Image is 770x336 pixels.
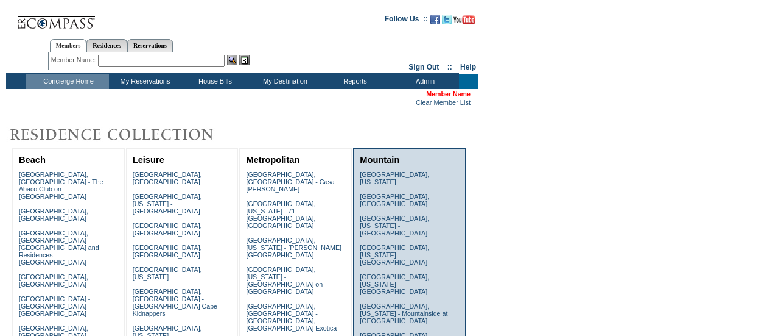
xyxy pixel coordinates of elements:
span: :: [447,63,452,71]
td: Admin [389,74,459,89]
img: Compass Home [16,6,96,31]
a: [GEOGRAPHIC_DATA], [US_STATE] - [GEOGRAPHIC_DATA] [360,215,429,237]
a: Clear [416,99,432,106]
a: Follow us on Twitter [442,18,452,26]
a: Subscribe to our YouTube Channel [453,18,475,26]
a: [GEOGRAPHIC_DATA], [US_STATE] [360,171,429,185]
a: [GEOGRAPHIC_DATA], [US_STATE] [133,266,202,281]
td: My Destination [249,74,319,89]
a: [GEOGRAPHIC_DATA], [GEOGRAPHIC_DATA] [19,207,88,222]
a: Beach [19,155,46,165]
span: Member Name [426,90,471,98]
a: [GEOGRAPHIC_DATA], [GEOGRAPHIC_DATA] - The Abaco Club on [GEOGRAPHIC_DATA] [19,171,103,200]
td: Reports [319,74,389,89]
a: [GEOGRAPHIC_DATA], [US_STATE] - [GEOGRAPHIC_DATA] [133,193,202,215]
img: Follow us on Twitter [442,15,452,24]
td: Follow Us :: [385,13,428,28]
img: Subscribe to our YouTube Channel [453,15,475,24]
img: i.gif [6,18,16,19]
div: Member Name: [51,55,98,65]
img: Reservations [239,55,250,65]
td: My Reservations [109,74,179,89]
a: [GEOGRAPHIC_DATA], [US_STATE] - [GEOGRAPHIC_DATA] [360,273,429,295]
a: Reservations [127,39,173,52]
a: [GEOGRAPHIC_DATA], [GEOGRAPHIC_DATA] [133,244,202,259]
a: [GEOGRAPHIC_DATA], [GEOGRAPHIC_DATA] - [GEOGRAPHIC_DATA] Cape Kidnappers [133,288,217,317]
a: Become our fan on Facebook [430,18,440,26]
img: Destinations by Exclusive Resorts [6,123,243,147]
a: [GEOGRAPHIC_DATA], [GEOGRAPHIC_DATA] - Casa [PERSON_NAME] [246,171,334,193]
a: [GEOGRAPHIC_DATA], [US_STATE] - [GEOGRAPHIC_DATA] on [GEOGRAPHIC_DATA] [246,266,323,295]
a: Sign Out [408,63,439,71]
a: [GEOGRAPHIC_DATA], [US_STATE] - [PERSON_NAME][GEOGRAPHIC_DATA] [246,237,341,259]
a: [GEOGRAPHIC_DATA], [US_STATE] - Mountainside at [GEOGRAPHIC_DATA] [360,302,447,324]
a: Metropolitan [246,155,299,165]
a: Leisure [133,155,164,165]
a: [GEOGRAPHIC_DATA], [US_STATE] - [GEOGRAPHIC_DATA] [360,244,429,266]
a: [GEOGRAPHIC_DATA], [GEOGRAPHIC_DATA] [360,193,429,207]
a: [GEOGRAPHIC_DATA], [GEOGRAPHIC_DATA] - [GEOGRAPHIC_DATA] and Residences [GEOGRAPHIC_DATA] [19,229,99,266]
a: Mountain [360,155,399,165]
a: Residences [86,39,127,52]
a: Member List [433,99,471,106]
a: [GEOGRAPHIC_DATA], [GEOGRAPHIC_DATA] - [GEOGRAPHIC_DATA], [GEOGRAPHIC_DATA] Exotica [246,302,337,332]
td: Concierge Home [26,74,109,89]
a: [GEOGRAPHIC_DATA] - [GEOGRAPHIC_DATA] - [GEOGRAPHIC_DATA] [19,295,90,317]
img: View [227,55,237,65]
a: [GEOGRAPHIC_DATA], [GEOGRAPHIC_DATA] [133,222,202,237]
a: [GEOGRAPHIC_DATA], [GEOGRAPHIC_DATA] [133,171,202,185]
a: [GEOGRAPHIC_DATA], [GEOGRAPHIC_DATA] [19,273,88,288]
a: [GEOGRAPHIC_DATA], [US_STATE] - 71 [GEOGRAPHIC_DATA], [GEOGRAPHIC_DATA] [246,200,315,229]
td: House Bills [179,74,249,89]
a: Help [460,63,476,71]
a: Members [50,39,87,52]
img: Become our fan on Facebook [430,15,440,24]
